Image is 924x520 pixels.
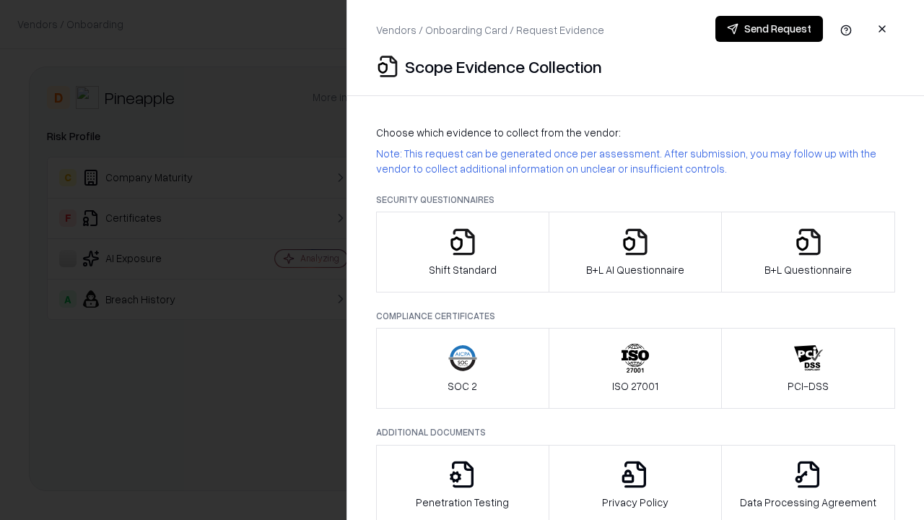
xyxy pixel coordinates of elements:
button: PCI-DSS [721,328,895,409]
button: Shift Standard [376,212,549,292]
button: SOC 2 [376,328,549,409]
p: Shift Standard [429,262,497,277]
p: Note: This request can be generated once per assessment. After submission, you may follow up with... [376,146,895,176]
button: Send Request [715,16,823,42]
button: B+L AI Questionnaire [549,212,723,292]
p: Choose which evidence to collect from the vendor: [376,125,895,140]
p: Compliance Certificates [376,310,895,322]
p: Vendors / Onboarding Card / Request Evidence [376,22,604,38]
button: B+L Questionnaire [721,212,895,292]
p: B+L Questionnaire [764,262,852,277]
button: ISO 27001 [549,328,723,409]
p: SOC 2 [448,378,477,394]
p: Penetration Testing [416,495,509,510]
p: PCI-DSS [788,378,829,394]
p: ISO 27001 [612,378,658,394]
p: Scope Evidence Collection [405,55,602,78]
p: Privacy Policy [602,495,668,510]
p: Security Questionnaires [376,194,895,206]
p: B+L AI Questionnaire [586,262,684,277]
p: Additional Documents [376,426,895,438]
p: Data Processing Agreement [740,495,876,510]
